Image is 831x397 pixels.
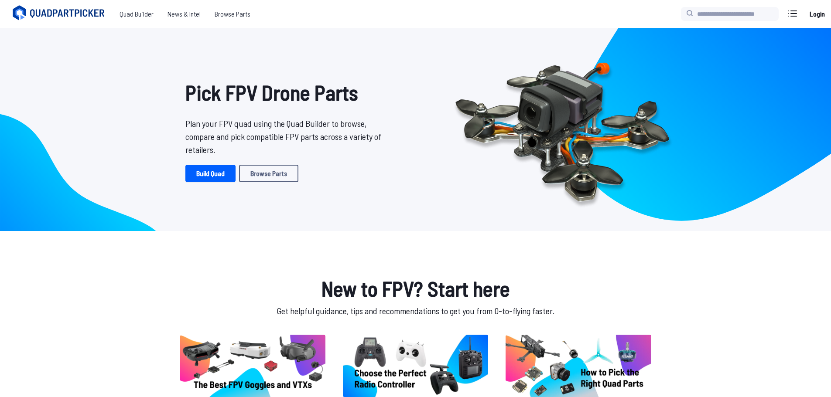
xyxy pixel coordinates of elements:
a: Build Quad [185,165,236,182]
h1: Pick FPV Drone Parts [185,77,388,108]
img: image of post [180,335,325,397]
p: Plan your FPV quad using the Quad Builder to browse, compare and pick compatible FPV parts across... [185,117,388,156]
a: Quad Builder [113,5,161,23]
img: image of post [343,335,488,397]
h1: New to FPV? Start here [178,273,653,304]
a: Login [807,5,828,23]
a: News & Intel [161,5,208,23]
a: Browse Parts [208,5,257,23]
img: Quadcopter [437,42,688,217]
p: Get helpful guidance, tips and recommendations to get you from 0-to-flying faster. [178,304,653,317]
img: image of post [506,335,651,397]
a: Browse Parts [239,165,298,182]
